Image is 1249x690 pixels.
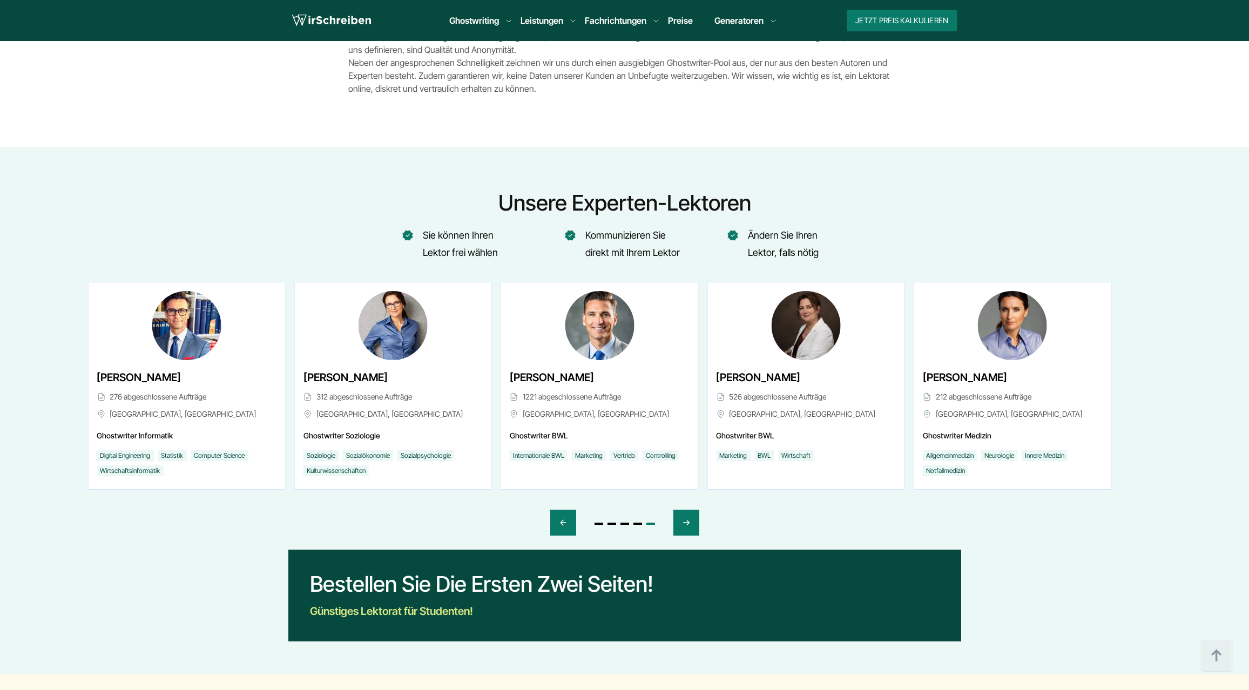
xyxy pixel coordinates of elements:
[668,15,693,26] a: Preise
[607,523,616,525] span: Go to slide 2
[501,282,698,490] div: 5 / 5
[923,429,1102,442] span: Ghostwriter Medizin
[97,408,276,421] span: [GEOGRAPHIC_DATA], [GEOGRAPHIC_DATA]
[716,429,895,442] span: Ghostwriter BWL
[303,390,483,403] span: 312 abgeschlossene Aufträge
[510,408,689,421] span: [GEOGRAPHIC_DATA], [GEOGRAPHIC_DATA]
[716,450,750,461] li: Marketing
[633,523,642,525] span: Go to slide 4
[348,30,901,95] p: Was unseren Ghostwriting-Service einzigartig macht, lässt sich kaum in wenigen Worten zusammenfas...
[343,450,393,461] li: Sozialökonomie
[923,369,1007,386] span: [PERSON_NAME]
[772,291,841,360] img: Dr. Eleanor Fischer
[158,450,186,461] li: Statistik
[310,603,653,620] div: Günstiges Lektorat für Studenten!
[716,369,800,386] span: [PERSON_NAME]
[191,450,248,461] li: Computer Science
[923,390,1102,403] span: 212 abgeschlossene Aufträge
[847,10,957,31] button: Jetzt Preis kalkulieren
[397,450,454,461] li: Sozialpsychologie
[550,510,576,536] div: Previous slide
[707,282,904,490] div: 1 / 5
[610,450,638,461] li: Vertrieb
[754,450,774,461] li: BWL
[714,14,764,27] a: Generatoren
[521,14,563,27] a: Leistungen
[728,227,847,261] li: Ändern Sie Ihren Lektor, falls nötig
[97,390,276,403] span: 276 abgeschlossene Aufträge
[292,12,371,29] img: logo wirschreiben
[585,14,646,27] a: Fachrichtungen
[97,369,181,386] span: [PERSON_NAME]
[510,429,689,442] span: Ghostwriter BWL
[303,450,339,461] li: Soziologie
[510,390,689,403] span: 1221 abgeschlossene Aufträge
[510,450,568,461] li: Internationale BWL
[510,369,594,386] span: [PERSON_NAME]
[403,227,522,261] li: Sie können Ihren Lektor frei wählen
[620,523,629,525] span: Go to slide 3
[87,282,285,490] div: 3 / 5
[595,523,603,525] span: Go to slide 1
[310,571,653,597] div: Bestellen Sie die ersten zwei Seiten!
[643,450,679,461] li: Controlling
[294,282,492,490] div: 4 / 5
[572,450,606,461] li: Marketing
[673,510,699,536] div: Next slide
[778,450,814,461] li: Wirtschaft
[288,190,961,216] h2: Unsere Experten-Lektoren
[97,429,276,442] span: Ghostwriter Informatik
[303,429,483,442] span: Ghostwriter Soziologie
[978,291,1047,360] img: Dr. Karola Leopold
[303,408,483,421] span: [GEOGRAPHIC_DATA], [GEOGRAPHIC_DATA]
[303,369,388,386] span: [PERSON_NAME]
[1200,640,1233,672] img: button top
[565,291,634,360] img: Franz-Josef Köppen
[716,408,895,421] span: [GEOGRAPHIC_DATA], [GEOGRAPHIC_DATA]
[914,282,1111,490] div: 2 / 5
[1022,450,1068,461] li: Innere Medizin
[646,523,655,525] span: Go to slide 5
[303,465,369,476] li: Kulturwissenschaften
[716,390,895,403] span: 526 abgeschlossene Aufträge
[359,291,428,360] img: Anja Hülshoff
[565,227,684,261] li: Kommunizieren Sie direkt mit Ihrem Lektor
[923,450,977,461] li: Allgemeinmedizin
[923,465,968,476] li: Notfallmedizin
[449,14,499,27] a: Ghostwriting
[97,450,153,461] li: Digital Engineering
[981,450,1017,461] li: Neurologie
[152,291,221,360] img: Noah Fleischhauer
[923,408,1102,421] span: [GEOGRAPHIC_DATA], [GEOGRAPHIC_DATA]
[97,465,163,476] li: Wirtschaftsinformatik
